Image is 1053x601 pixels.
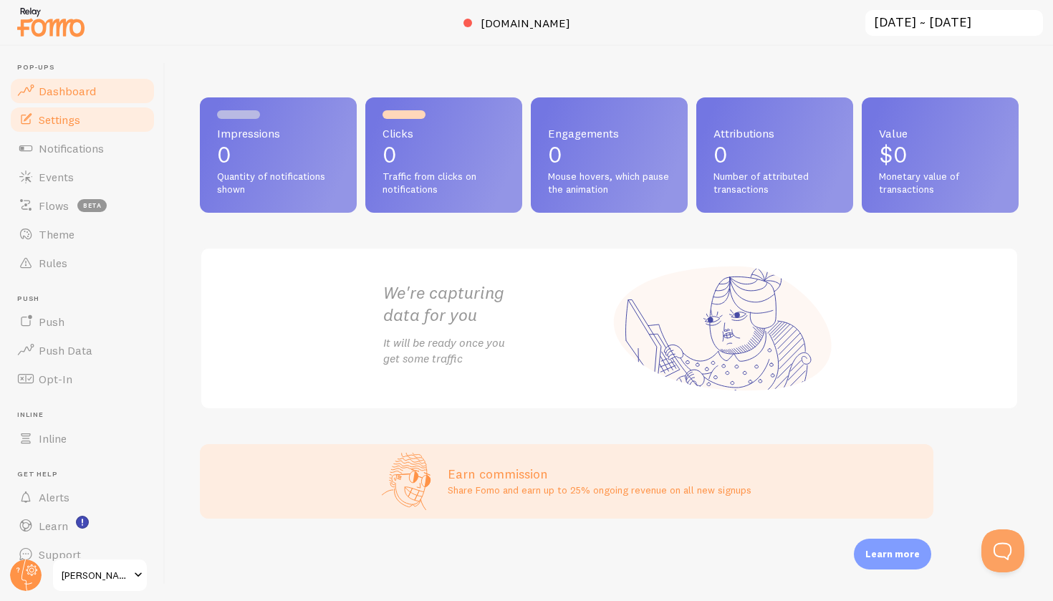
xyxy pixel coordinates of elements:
p: 0 [383,143,505,166]
span: Flows [39,198,69,213]
span: [PERSON_NAME] Health [62,567,130,584]
span: Impressions [217,128,340,139]
p: 0 [713,143,836,166]
span: Monetary value of transactions [879,170,1001,196]
iframe: Help Scout Beacon - Open [981,529,1024,572]
span: Alerts [39,490,69,504]
a: Alerts [9,483,156,511]
p: 0 [217,143,340,166]
p: It will be ready once you get some traffic [383,335,610,367]
span: Push [39,314,64,329]
span: $0 [879,140,908,168]
a: Notifications [9,134,156,163]
span: Inline [39,431,67,446]
span: Mouse hovers, which pause the animation [548,170,670,196]
p: Share Fomo and earn up to 25% ongoing revenue on all new signups [448,483,751,497]
span: Learn [39,519,68,533]
span: Engagements [548,128,670,139]
p: 0 [548,143,670,166]
span: Events [39,170,74,184]
span: Traffic from clicks on notifications [383,170,505,196]
h3: Earn commission [448,466,751,482]
div: Learn more [854,539,931,569]
svg: <p>Watch New Feature Tutorials!</p> [76,516,89,529]
span: Notifications [39,141,104,155]
span: Inline [17,410,156,420]
a: Rules [9,249,156,277]
span: Attributions [713,128,836,139]
span: Pop-ups [17,63,156,72]
a: Inline [9,424,156,453]
span: Get Help [17,470,156,479]
span: Settings [39,112,80,127]
a: Support [9,540,156,569]
p: Learn more [865,547,920,561]
span: beta [77,199,107,212]
span: Opt-In [39,372,72,386]
span: Dashboard [39,84,96,98]
a: Dashboard [9,77,156,105]
a: Push Data [9,336,156,365]
h2: We're capturing data for you [383,282,610,326]
span: Push Data [39,343,92,357]
span: Clicks [383,128,505,139]
a: Push [9,307,156,336]
span: Support [39,547,81,562]
span: Quantity of notifications shown [217,170,340,196]
a: [PERSON_NAME] Health [52,558,148,592]
span: Number of attributed transactions [713,170,836,196]
span: Value [879,128,1001,139]
a: Settings [9,105,156,134]
span: Push [17,294,156,304]
a: Learn [9,511,156,540]
a: Opt-In [9,365,156,393]
span: Theme [39,227,74,241]
span: Rules [39,256,67,270]
img: fomo-relay-logo-orange.svg [15,4,87,40]
a: Flows beta [9,191,156,220]
a: Theme [9,220,156,249]
a: Events [9,163,156,191]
